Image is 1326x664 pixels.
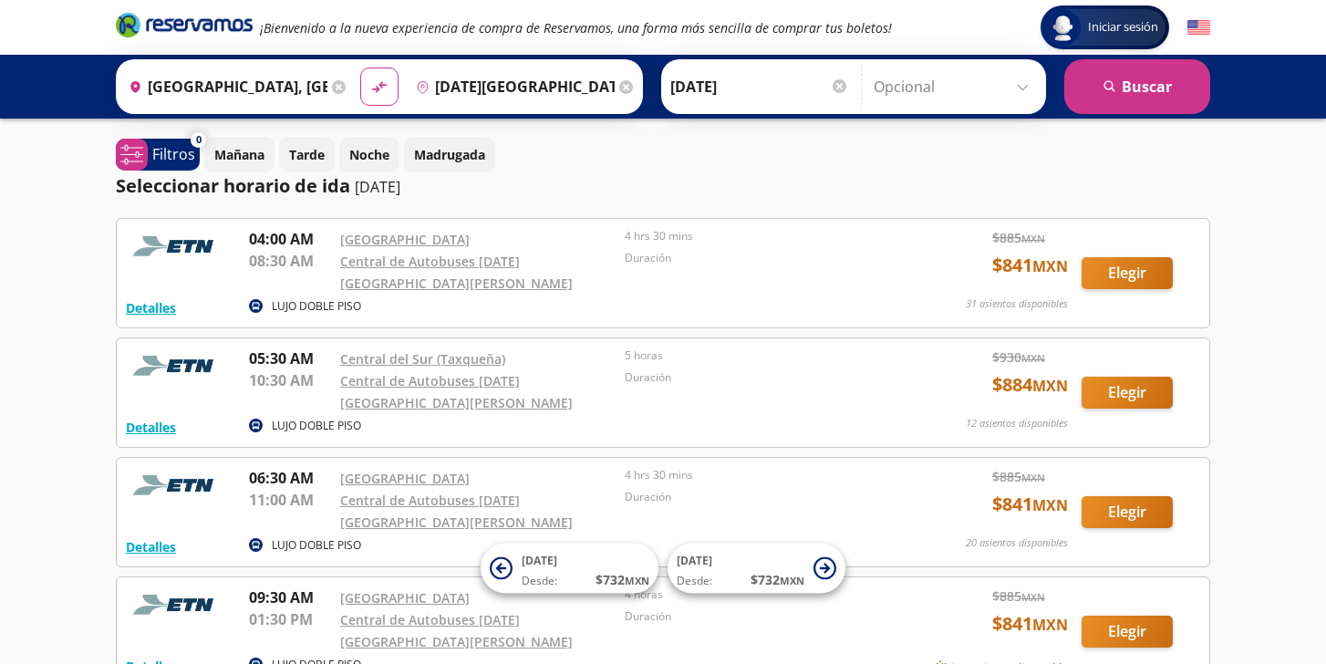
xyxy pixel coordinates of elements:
p: 12 asientos disponibles [966,416,1068,431]
p: 09:30 AM [249,586,331,608]
button: Mañana [204,137,275,172]
a: [GEOGRAPHIC_DATA] [340,470,470,487]
button: Detalles [126,537,176,556]
img: RESERVAMOS [126,586,226,623]
span: $ 885 [992,586,1045,606]
p: [DATE] [355,176,400,198]
p: LUJO DOBLE PISO [272,418,361,434]
p: 20 asientos disponibles [966,535,1068,551]
p: Duración [625,369,900,386]
p: Duración [625,608,900,625]
button: Elegir [1082,616,1173,648]
span: $ 930 [992,348,1045,367]
span: 0 [196,132,202,148]
a: Central de Autobuses [DATE][GEOGRAPHIC_DATA][PERSON_NAME] [340,372,573,411]
span: $ 841 [992,610,1068,638]
p: LUJO DOBLE PISO [272,298,361,315]
p: LUJO DOBLE PISO [272,537,361,554]
span: $ 885 [992,467,1045,486]
i: Brand Logo [116,11,253,38]
span: $ 885 [992,228,1045,247]
p: 31 asientos disponibles [966,296,1068,312]
small: MXN [1032,256,1068,276]
a: Central de Autobuses [DATE][GEOGRAPHIC_DATA][PERSON_NAME] [340,253,573,292]
button: 0Filtros [116,139,200,171]
span: Desde: [522,573,557,589]
small: MXN [1021,590,1045,604]
a: Central de Autobuses [DATE][GEOGRAPHIC_DATA][PERSON_NAME] [340,492,573,531]
span: $ 732 [596,570,649,589]
p: 4 hrs 30 mins [625,228,900,244]
button: Tarde [279,137,335,172]
p: Tarde [289,145,325,164]
p: 5 horas [625,348,900,364]
button: Elegir [1082,257,1173,289]
span: Desde: [677,573,712,589]
input: Buscar Destino [409,64,615,109]
p: 4 horas [625,586,900,603]
button: [DATE]Desde:$732MXN [668,544,845,594]
button: Detalles [126,418,176,437]
a: [GEOGRAPHIC_DATA] [340,589,470,607]
p: 01:30 PM [249,608,331,630]
p: 04:00 AM [249,228,331,250]
p: Mañana [214,145,264,164]
span: [DATE] [677,553,712,568]
p: Filtros [152,143,195,165]
button: Madrugada [404,137,495,172]
button: English [1187,16,1210,39]
p: Duración [625,489,900,505]
button: Noche [339,137,399,172]
span: $ 884 [992,371,1068,399]
p: Duración [625,250,900,266]
p: 05:30 AM [249,348,331,369]
small: MXN [1032,495,1068,515]
p: 4 hrs 30 mins [625,467,900,483]
p: 08:30 AM [249,250,331,272]
p: Madrugada [414,145,485,164]
input: Buscar Origen [121,64,327,109]
a: Brand Logo [116,11,253,44]
input: Opcional [874,64,1037,109]
span: [DATE] [522,553,557,568]
small: MXN [1032,376,1068,396]
em: ¡Bienvenido a la nueva experiencia de compra de Reservamos, una forma más sencilla de comprar tus... [260,19,892,36]
button: Detalles [126,298,176,317]
button: Elegir [1082,377,1173,409]
small: MXN [1021,351,1045,365]
p: Seleccionar horario de ida [116,172,350,200]
p: 10:30 AM [249,369,331,391]
button: Buscar [1064,59,1210,114]
span: Iniciar sesión [1081,18,1165,36]
img: RESERVAMOS [126,228,226,265]
span: $ 841 [992,491,1068,518]
a: Central de Autobuses [DATE][GEOGRAPHIC_DATA][PERSON_NAME] [340,611,573,650]
small: MXN [625,574,649,587]
img: RESERVAMOS [126,467,226,503]
button: Elegir [1082,496,1173,528]
small: MXN [1021,471,1045,484]
p: Noche [349,145,389,164]
span: $ 841 [992,252,1068,279]
small: MXN [1021,232,1045,245]
small: MXN [1032,615,1068,635]
a: [GEOGRAPHIC_DATA] [340,231,470,248]
span: $ 732 [751,570,804,589]
small: MXN [780,574,804,587]
button: [DATE]Desde:$732MXN [481,544,658,594]
p: 06:30 AM [249,467,331,489]
input: Elegir Fecha [670,64,849,109]
a: Central del Sur (Taxqueña) [340,350,505,368]
p: 11:00 AM [249,489,331,511]
img: RESERVAMOS [126,348,226,384]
